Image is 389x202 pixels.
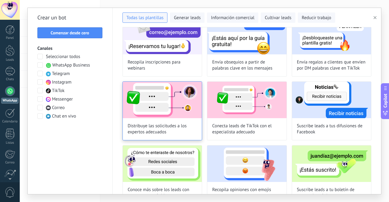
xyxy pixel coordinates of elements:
[123,82,202,118] img: Distribuye las solicitudes a los expertos adecuados
[46,54,80,60] span: Seleccionar todos
[52,88,64,94] span: TikTok
[212,187,271,193] span: Recopila opiniones con emojis
[52,113,76,119] span: Chat en vivo
[1,161,19,165] div: Correo
[207,146,286,182] img: Recopila opiniones con emojis
[1,98,19,104] div: WhatsApp
[261,12,295,23] button: Cultivar leads
[123,18,202,54] img: Recopila inscripciones para webinars
[52,79,71,85] span: Instagram
[382,94,388,108] span: Copilot
[126,15,164,21] span: Todas las plantillas
[122,12,167,23] button: Todas las plantillas
[170,12,205,23] button: Generar leads
[265,15,291,21] span: Cultivar leads
[52,96,73,102] span: Messenger
[52,62,90,68] span: WhatsApp Business
[297,59,366,71] span: Envía regalos a clientes que envíen por DM palabras clave en TikTok
[207,82,286,118] img: Conecta leads de TikTok con el especialista adecuado
[298,12,335,23] button: Reducir trabajo
[1,36,19,40] div: Panel
[302,15,331,21] span: Reducir trabajo
[207,18,286,54] img: Envía obsequios a partir de palabras clave en los mensajes
[128,187,197,199] span: Conoce más sobre los leads con una encuesta rápida
[1,120,19,124] div: Calendario
[51,31,89,35] span: Comenzar desde cero
[128,123,197,135] span: Distribuye las solicitudes a los expertos adecuados
[1,58,19,62] div: Leads
[207,12,258,23] button: Información comercial
[292,82,371,118] img: Suscribe leads a tus difusiones de Facebook
[52,105,65,111] span: Correo
[211,15,254,21] span: Información comercial
[37,13,103,22] h2: Crear un bot
[297,123,366,135] span: Suscribe leads a tus difusiones de Facebook
[1,141,19,145] div: Listas
[37,27,102,38] button: Comenzar desde cero
[37,46,103,51] h3: Canales
[123,146,202,182] img: Conoce más sobre los leads con una encuesta rápida
[297,187,366,199] span: Suscribe leads a tu boletín de correo electrónico
[128,59,197,71] span: Recopila inscripciones para webinars
[52,71,70,77] span: Telegram
[212,123,281,135] span: Conecta leads de TikTok con el especialista adecuado
[292,18,371,54] img: Envía regalos a clientes que envíen por DM palabras clave en TikTok
[1,77,19,81] div: Chats
[212,59,281,71] span: Envía obsequios a partir de palabras clave en los mensajes
[292,146,371,182] img: Suscribe leads a tu boletín de correo electrónico
[174,15,201,21] span: Generar leads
